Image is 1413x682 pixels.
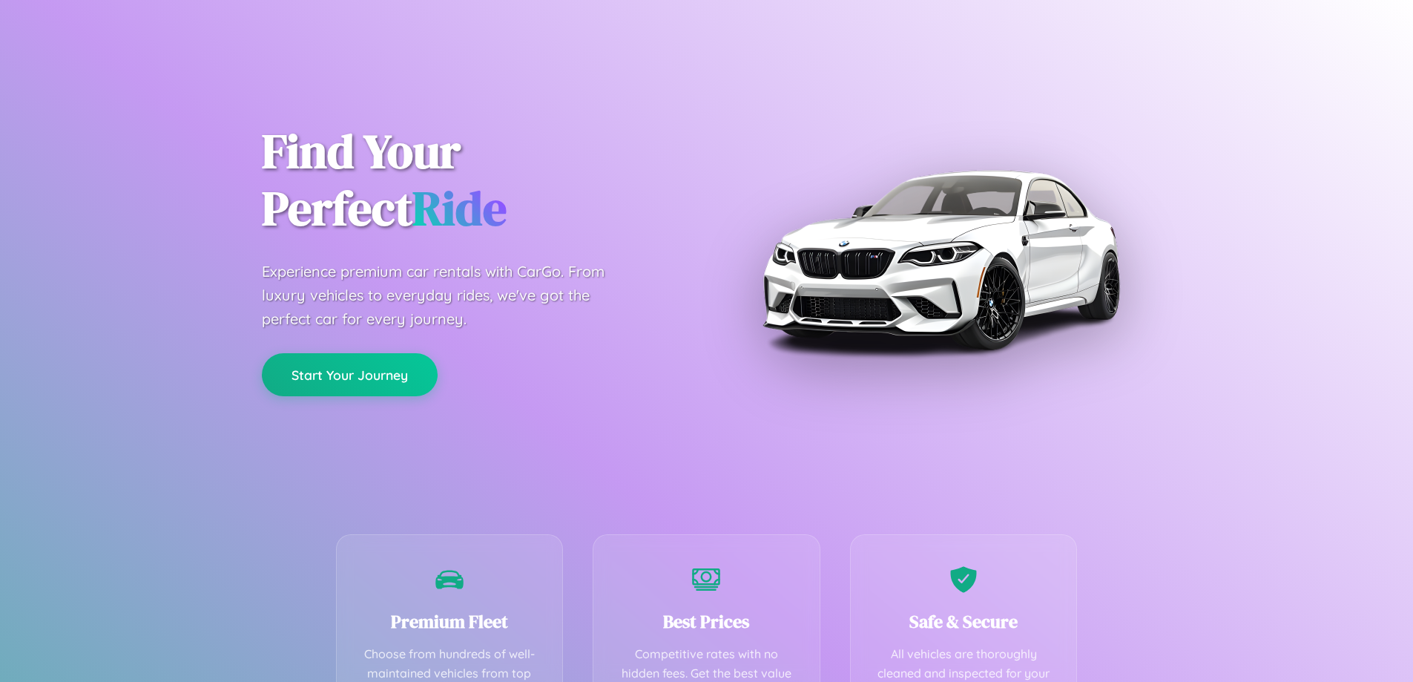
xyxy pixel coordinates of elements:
[873,609,1055,634] h3: Safe & Secure
[262,260,633,331] p: Experience premium car rentals with CarGo. From luxury vehicles to everyday rides, we've got the ...
[755,74,1126,445] img: Premium BMW car rental vehicle
[262,123,685,237] h1: Find Your Perfect
[262,353,438,396] button: Start Your Journey
[412,176,507,240] span: Ride
[616,609,797,634] h3: Best Prices
[359,609,541,634] h3: Premium Fleet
